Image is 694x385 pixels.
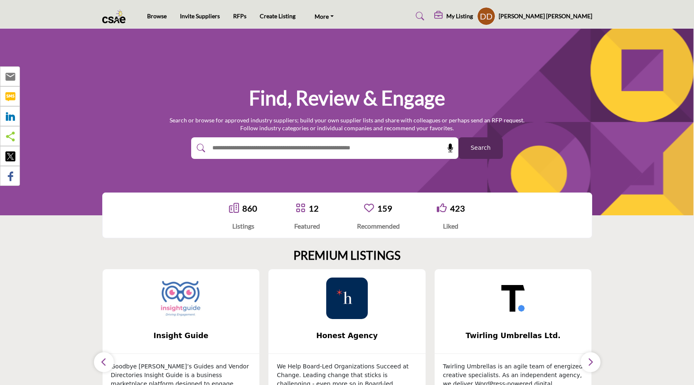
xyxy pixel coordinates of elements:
div: Liked [437,221,465,231]
div: Featured [294,221,320,231]
div: Recommended [357,221,400,231]
span: Honest Agency [281,330,413,341]
b: Honest Agency [281,325,413,347]
a: Go to Featured [295,203,305,214]
h5: [PERSON_NAME] [PERSON_NAME] [499,12,592,20]
a: Browse [147,12,167,19]
h1: Find, Review & Engage [249,85,445,111]
a: 423 [450,203,465,213]
a: Honest Agency [268,325,426,347]
a: 12 [309,203,319,213]
span: Twirling Umbrellas Ltd. [447,330,579,341]
div: My Listing [434,11,473,21]
a: Create Listing [260,12,295,19]
p: Search or browse for approved industry suppliers; build your own supplier lists and share with co... [170,116,524,132]
button: Show hide supplier dropdown [477,7,495,25]
h2: PREMIUM LISTINGS [293,249,401,263]
a: 860 [242,203,257,213]
a: Search [408,10,430,23]
a: Insight Guide [103,325,260,347]
span: Insight Guide [115,330,247,341]
b: Twirling Umbrellas Ltd. [447,325,579,347]
a: 159 [377,203,392,213]
div: Listings [229,221,257,231]
a: Invite Suppliers [180,12,220,19]
b: Insight Guide [115,325,247,347]
i: Go to Liked [437,203,447,213]
h5: My Listing [446,12,473,20]
img: Site Logo [102,10,130,23]
a: Go to Recommended [364,203,374,214]
a: Twirling Umbrellas Ltd. [435,325,592,347]
a: More [309,10,340,22]
button: Search [458,137,503,159]
img: Twirling Umbrellas Ltd. [492,278,534,319]
img: Insight Guide [160,278,202,319]
span: Search [470,144,490,152]
img: Honest Agency [326,278,368,319]
a: RFPs [233,12,246,19]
